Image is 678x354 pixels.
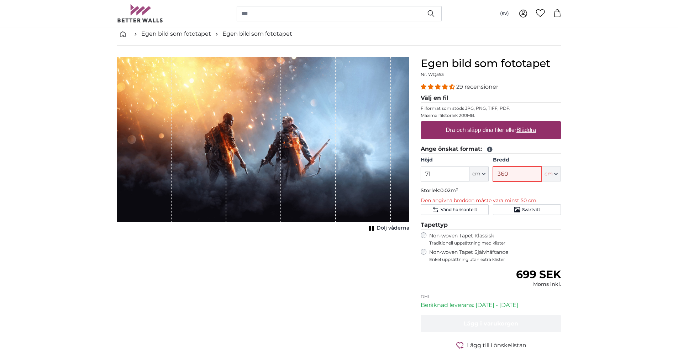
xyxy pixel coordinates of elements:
[421,294,561,299] p: DHL
[429,257,561,262] span: Enkel uppsättning utan extra klister
[472,170,480,178] span: cm
[421,83,456,90] span: 4.34 stars
[222,30,292,38] a: Egen bild som fototapet
[421,94,561,103] legend: Välj en fil
[421,221,561,230] legend: Tapettyp
[463,320,518,327] span: Lägg i varukorgen
[441,207,477,212] span: Vänd horisontellt
[494,7,515,20] button: (sv)
[421,187,561,194] p: Storlek:
[421,301,561,309] p: Beräknad leverans: [DATE] - [DATE]
[429,249,561,262] label: Non-woven Tapet Självhäftande
[117,22,561,46] nav: breadcrumbs
[443,123,538,137] label: Dra och släpp dina filer eller
[117,57,409,233] div: 1 of 1
[421,72,444,77] span: Nr. WQ553
[469,166,489,181] button: cm
[516,268,561,281] span: 699 SEK
[493,204,561,215] button: Svartvitt
[516,127,536,133] u: Bläddra
[421,157,489,164] label: Höjd
[522,207,540,212] span: Svartvitt
[367,223,409,233] button: Dölj våderna
[542,166,561,181] button: cm
[421,315,561,332] button: Lägg i varukorgen
[516,281,561,288] div: Moms inkl.
[429,240,561,246] span: Traditionell uppsättning med klister
[467,341,526,350] span: Lägg till i önskelistan
[421,341,561,350] button: Lägg till i önskelistan
[493,157,561,164] label: Bredd
[117,4,163,22] img: Betterwalls
[421,197,561,204] p: Den angivna bredden måste vara minst 50 cm.
[421,145,561,154] legend: Ange önskat format:
[429,232,561,246] label: Non-woven Tapet Klassisk
[421,106,561,111] p: Filformat som stöds JPG, PNG, TIFF, PDF.
[440,187,458,194] span: 0.02m²
[141,30,211,38] a: Egen bild som fototapet
[421,204,489,215] button: Vänd horisontellt
[545,170,553,178] span: cm
[377,225,409,232] span: Dölj våderna
[421,57,561,70] h1: Egen bild som fototapet
[456,83,498,90] span: 29 recensioner
[421,113,561,118] p: Maximal filstorlek 200MB.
